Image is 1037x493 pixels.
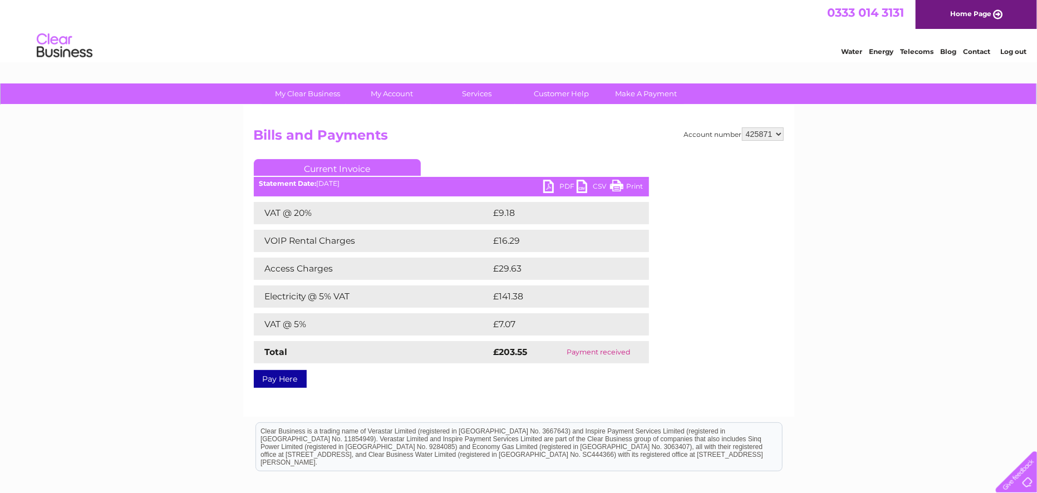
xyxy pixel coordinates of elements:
a: Print [610,180,643,196]
td: Access Charges [254,258,491,280]
td: £9.18 [491,202,622,224]
td: VAT @ 20% [254,202,491,224]
a: Water [841,47,862,56]
a: Pay Here [254,370,307,388]
td: Payment received [548,341,649,363]
a: My Clear Business [262,83,353,104]
strong: £203.55 [494,347,528,357]
td: £141.38 [491,285,628,308]
a: Contact [963,47,990,56]
td: VAT @ 5% [254,313,491,336]
td: £29.63 [491,258,627,280]
td: VOIP Rental Charges [254,230,491,252]
a: My Account [346,83,438,104]
h2: Bills and Payments [254,127,784,149]
a: Customer Help [515,83,607,104]
a: Make A Payment [600,83,692,104]
div: Account number [684,127,784,141]
strong: Total [265,347,288,357]
b: Statement Date: [259,179,317,188]
a: Energy [869,47,893,56]
a: 0333 014 3131 [827,6,904,19]
div: [DATE] [254,180,649,188]
a: Blog [940,47,956,56]
a: Telecoms [900,47,933,56]
div: Clear Business is a trading name of Verastar Limited (registered in [GEOGRAPHIC_DATA] No. 3667643... [256,6,782,54]
td: £7.07 [491,313,623,336]
a: Services [431,83,523,104]
td: Electricity @ 5% VAT [254,285,491,308]
a: Log out [1000,47,1026,56]
a: Current Invoice [254,159,421,176]
img: logo.png [36,29,93,63]
a: CSV [577,180,610,196]
td: £16.29 [491,230,626,252]
a: PDF [543,180,577,196]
